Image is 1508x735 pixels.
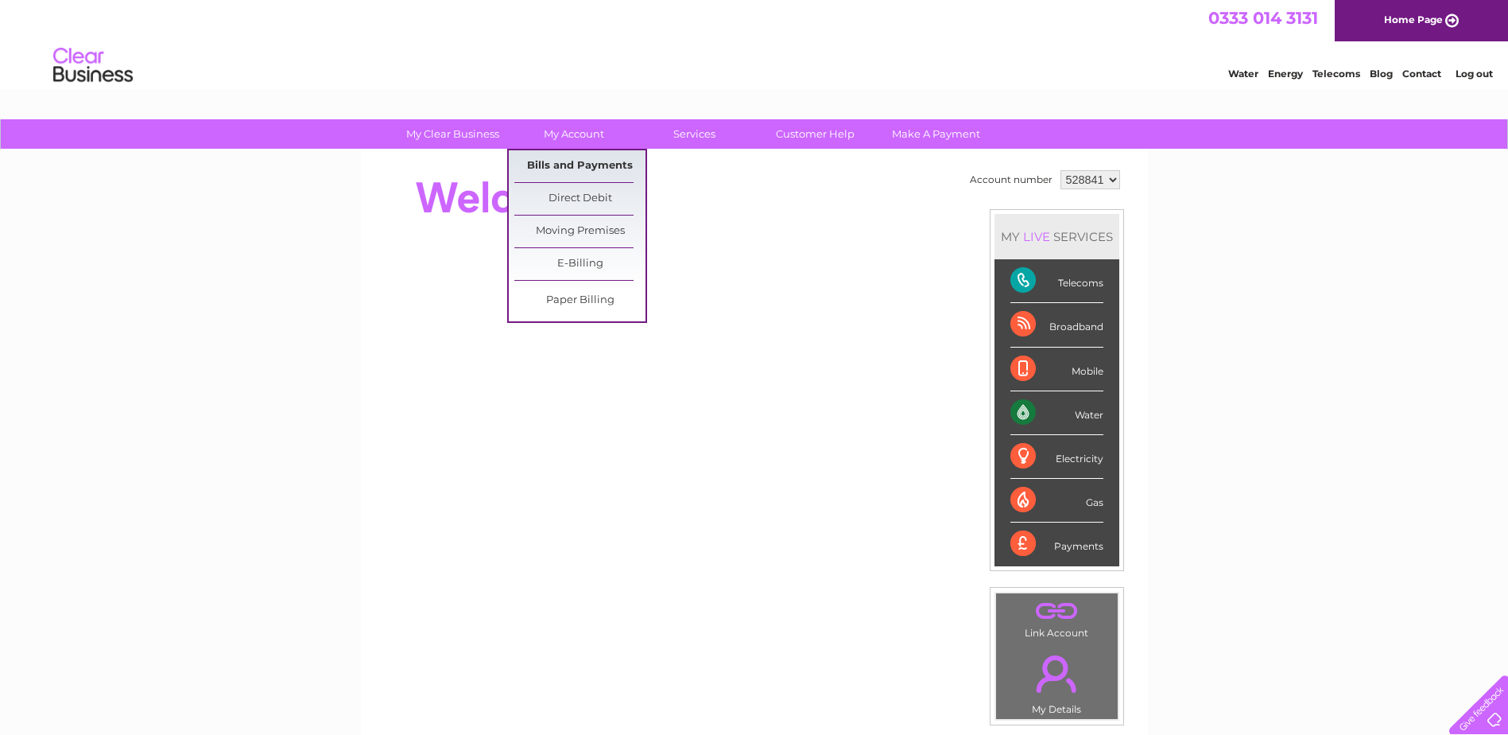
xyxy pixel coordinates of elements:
[995,642,1118,720] td: My Details
[514,248,645,280] a: E-Billing
[870,119,1002,149] a: Make A Payment
[379,9,1130,77] div: Clear Business is a trading name of Verastar Limited (registered in [GEOGRAPHIC_DATA] No. 3667643...
[1010,479,1103,523] div: Gas
[514,285,645,317] a: Paper Billing
[1000,646,1114,702] a: .
[508,119,639,149] a: My Account
[1208,8,1318,28] a: 0333 014 3131
[1010,348,1103,391] div: Mobile
[995,593,1118,643] td: Link Account
[1370,68,1393,80] a: Blog
[750,119,881,149] a: Customer Help
[514,183,645,215] a: Direct Debit
[1020,229,1053,244] div: LIVE
[387,119,518,149] a: My Clear Business
[1010,523,1103,566] div: Payments
[1010,391,1103,435] div: Water
[1268,68,1303,80] a: Energy
[966,166,1056,193] td: Account number
[1312,68,1360,80] a: Telecoms
[1000,597,1114,625] a: .
[1010,435,1103,479] div: Electricity
[514,150,645,182] a: Bills and Payments
[1010,303,1103,347] div: Broadband
[52,41,134,90] img: logo.png
[629,119,760,149] a: Services
[1228,68,1258,80] a: Water
[994,214,1119,259] div: MY SERVICES
[514,216,645,247] a: Moving Premises
[1402,68,1441,80] a: Contact
[1010,259,1103,303] div: Telecoms
[1456,68,1493,80] a: Log out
